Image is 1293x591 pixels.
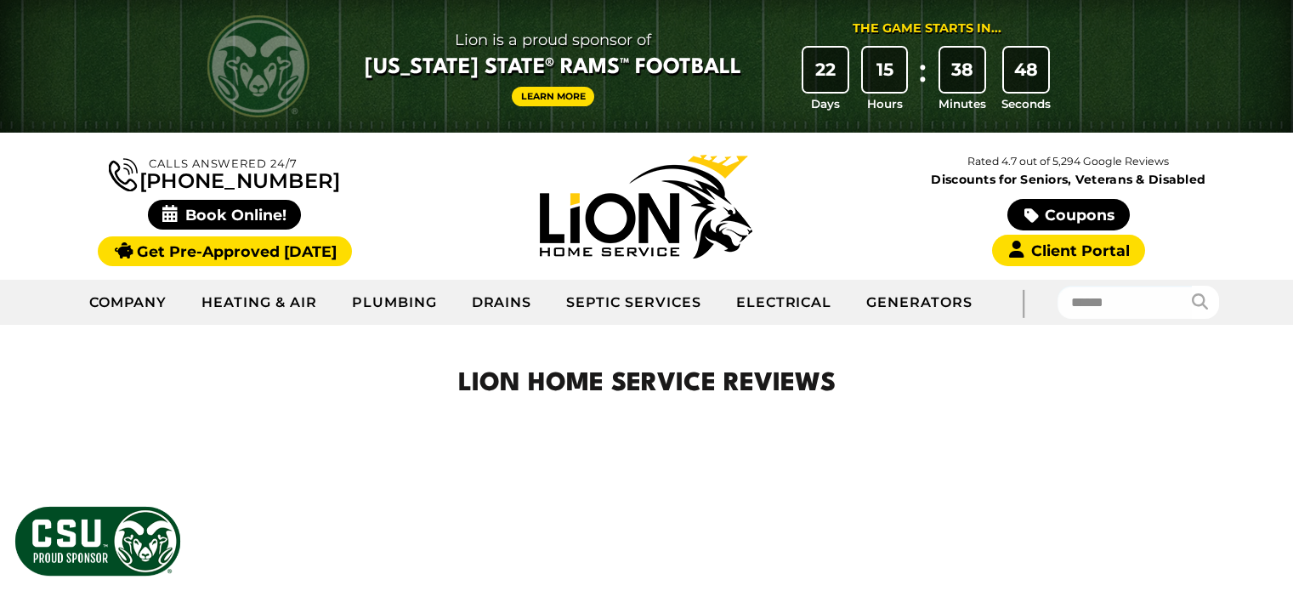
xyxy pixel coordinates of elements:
[861,173,1276,185] span: Discounts for Seniors, Veterans & Disabled
[803,48,848,92] div: 22
[811,95,840,112] span: Days
[455,281,550,324] a: Drains
[867,95,903,112] span: Hours
[98,236,352,266] a: Get Pre-Approved [DATE]
[207,15,309,117] img: CSU Rams logo
[365,54,741,82] span: [US_STATE] State® Rams™ Football
[1004,48,1048,92] div: 48
[992,235,1145,266] a: Client Portal
[72,281,185,324] a: Company
[1001,95,1051,112] span: Seconds
[148,200,302,230] span: Book Online!
[990,280,1058,325] div: |
[540,155,752,259] img: Lion Home Service
[863,48,907,92] div: 15
[365,26,741,54] span: Lion is a proud sponsor of
[914,48,931,113] div: :
[150,366,1143,404] h1: Lion Home Service Reviews
[849,281,990,324] a: Generators
[853,20,1001,38] div: The Game Starts in...
[512,87,595,106] a: Learn More
[335,281,455,324] a: Plumbing
[719,281,850,324] a: Electrical
[858,152,1279,171] p: Rated 4.7 out of 5,294 Google Reviews
[1007,199,1130,230] a: Coupons
[184,281,334,324] a: Heating & Air
[109,155,340,191] a: [PHONE_NUMBER]
[13,504,183,578] img: CSU Sponsor Badge
[549,281,718,324] a: Septic Services
[939,95,986,112] span: Minutes
[940,48,984,92] div: 38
